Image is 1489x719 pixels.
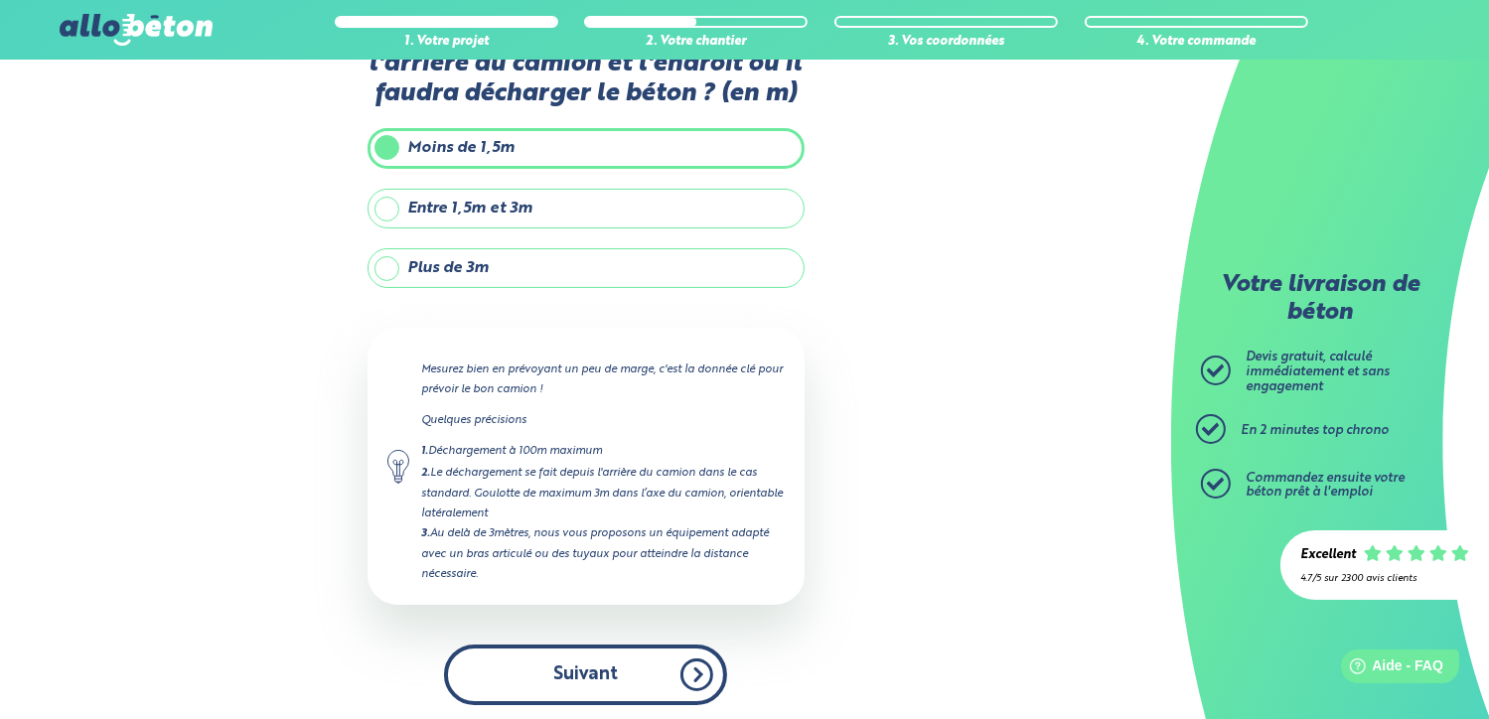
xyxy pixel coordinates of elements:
button: Suivant [444,645,727,705]
span: Devis gratuit, calculé immédiatement et sans engagement [1246,351,1390,392]
div: 1. Votre projet [335,35,558,50]
iframe: Help widget launcher [1312,642,1467,697]
strong: 3. [422,528,431,539]
label: Plus de 3m [368,248,805,288]
div: Déchargement à 100m maximum [422,441,785,462]
p: Quelques précisions [422,410,785,430]
strong: 1. [422,446,429,457]
p: Votre livraison de béton [1206,272,1434,327]
div: 4. Votre commande [1085,35,1308,50]
img: allobéton [60,14,213,46]
div: 4.7/5 sur 2300 avis clients [1300,573,1469,584]
div: 3. Vos coordonnées [834,35,1058,50]
label: Quelle sera la distance entre l'arrière du camion et l'endroit où il faudra décharger le béton ? ... [368,21,805,108]
label: Moins de 1,5m [368,128,805,168]
p: Mesurez bien en prévoyant un peu de marge, c'est la donnée clé pour prévoir le bon camion ! [422,359,785,399]
span: En 2 minutes top chrono [1241,424,1389,437]
strong: 2. [422,468,431,479]
div: Le déchargement se fait depuis l'arrière du camion dans le cas standard. Goulotte de maximum 3m d... [422,463,785,523]
div: Au delà de 3mètres, nous vous proposons un équipement adapté avec un bras articulé ou des tuyaux ... [422,523,785,584]
div: 2. Votre chantier [584,35,808,50]
span: Commandez ensuite votre béton prêt à l'emploi [1246,472,1405,500]
label: Entre 1,5m et 3m [368,189,805,228]
div: Excellent [1300,548,1356,563]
